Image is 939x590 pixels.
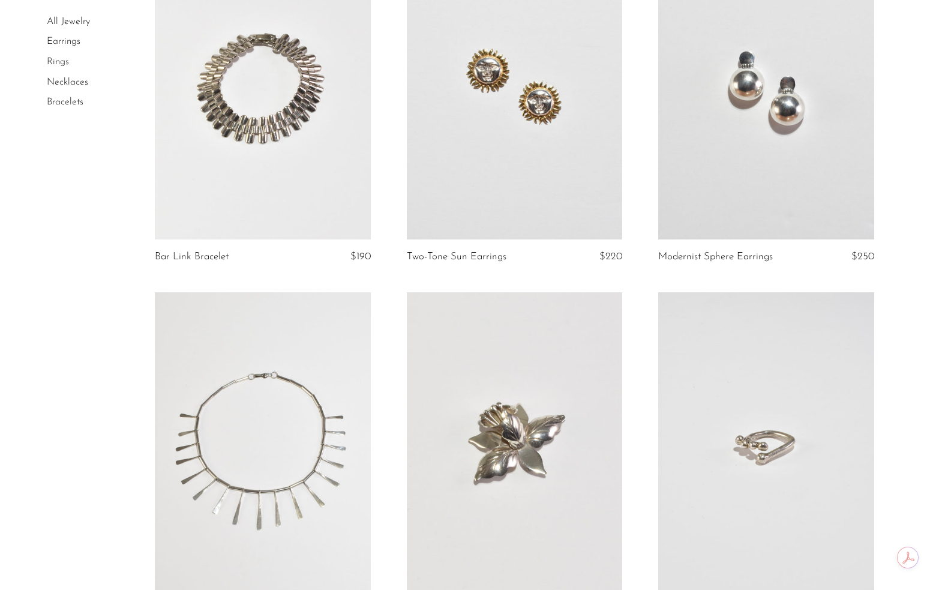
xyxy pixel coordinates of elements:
[47,37,80,47] a: Earrings
[599,251,622,262] span: $220
[658,251,773,262] a: Modernist Sphere Earrings
[47,17,90,26] a: All Jewelry
[47,57,69,67] a: Rings
[350,251,371,262] span: $190
[47,97,83,107] a: Bracelets
[47,77,88,87] a: Necklaces
[155,251,229,262] a: Bar Link Bracelet
[407,251,506,262] a: Two-Tone Sun Earrings
[851,251,874,262] span: $250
